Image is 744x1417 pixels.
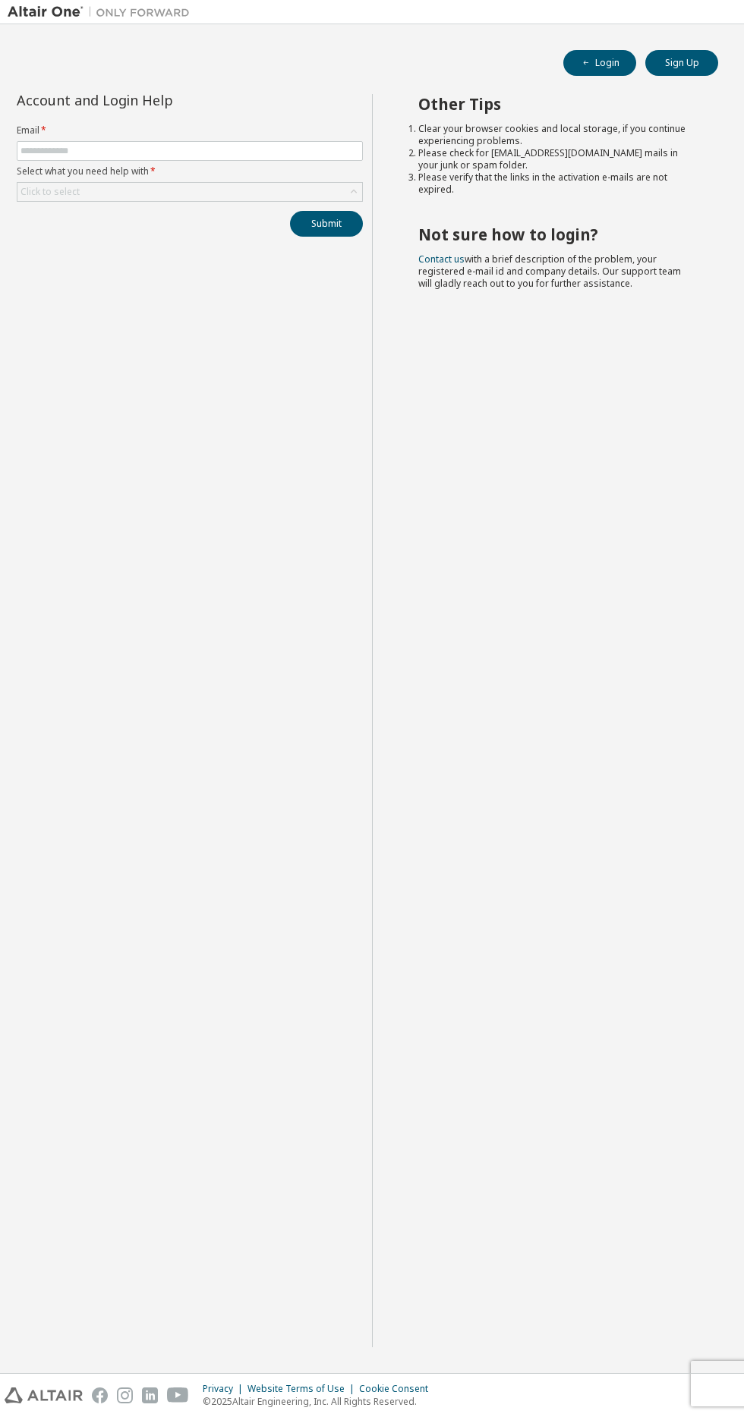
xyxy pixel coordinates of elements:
[418,253,681,290] span: with a brief description of the problem, your registered e-mail id and company details. Our suppo...
[290,211,363,237] button: Submit
[167,1387,189,1403] img: youtube.svg
[203,1395,437,1408] p: © 2025 Altair Engineering, Inc. All Rights Reserved.
[203,1383,247,1395] div: Privacy
[563,50,636,76] button: Login
[20,186,80,198] div: Click to select
[418,147,691,171] li: Please check for [EMAIL_ADDRESS][DOMAIN_NAME] mails in your junk or spam folder.
[418,225,691,244] h2: Not sure how to login?
[17,94,294,106] div: Account and Login Help
[17,165,363,178] label: Select what you need help with
[418,253,465,265] a: Contact us
[92,1387,108,1403] img: facebook.svg
[142,1387,158,1403] img: linkedin.svg
[418,123,691,147] li: Clear your browser cookies and local storage, if you continue experiencing problems.
[645,50,718,76] button: Sign Up
[5,1387,83,1403] img: altair_logo.svg
[17,124,363,137] label: Email
[359,1383,437,1395] div: Cookie Consent
[8,5,197,20] img: Altair One
[247,1383,359,1395] div: Website Terms of Use
[17,183,362,201] div: Click to select
[117,1387,133,1403] img: instagram.svg
[418,171,691,196] li: Please verify that the links in the activation e-mails are not expired.
[418,94,691,114] h2: Other Tips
